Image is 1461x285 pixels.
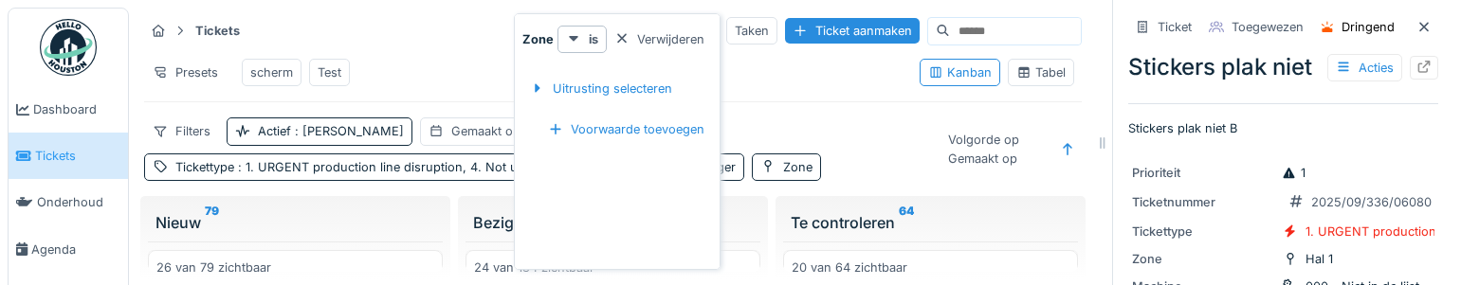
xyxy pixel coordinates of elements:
div: Zone [783,158,813,176]
div: Acties [1327,54,1402,81]
img: Badge_color-CXgf-gQk.svg [40,19,97,76]
div: Filters [144,117,219,145]
div: Ticketnummer [1132,193,1274,211]
div: 20 van 64 zichtbaar [792,258,907,276]
div: Stickers plak niet [1128,50,1438,84]
div: Taken [726,17,777,45]
div: Prioriteit [1132,164,1274,182]
span: Onderhoud [37,193,120,211]
div: Te controleren [791,211,1070,234]
p: Stickers plak niet B [1128,119,1438,137]
div: Toegewezen [1232,18,1304,36]
div: Bezig [473,211,753,234]
div: Tickettype [175,158,637,176]
span: : 1. URGENT production line disruption, 4. Not urgent technical issue [234,160,637,174]
span: Dashboard [33,100,120,118]
div: Ticket aanmaken [785,18,920,44]
div: Dringend [1342,18,1395,36]
div: Tickettype [1132,223,1274,240]
div: 26 van 79 zichtbaar [156,258,271,276]
div: Kanban [928,63,992,81]
div: Voorwaarde toevoegen [540,116,712,142]
span: Agenda [31,240,120,258]
div: Nieuw [155,211,435,234]
div: 2025/09/336/06080 [1311,193,1432,211]
div: Verwijderen [607,27,712,52]
div: scherm [250,63,293,81]
strong: Tickets [188,22,247,40]
strong: Zone [522,30,554,48]
div: Ticket [1158,18,1192,36]
div: Actief [258,122,404,140]
div: 1 [1282,164,1306,182]
div: 24 van 134 zichtbaar [474,258,594,276]
strong: is [589,30,598,48]
sup: 64 [899,211,914,234]
div: Volgorde op Gemaakt op [940,126,1050,171]
span: Tickets [35,147,120,165]
div: Zone [1132,250,1274,268]
div: Test [318,63,341,81]
div: Presets [144,59,227,86]
sup: 79 [205,211,219,234]
div: Gemaakt op [451,122,520,140]
div: Tabel [1016,63,1066,81]
div: Hal 1 [1306,250,1333,268]
div: Uitrusting selecteren [522,76,680,101]
span: : [PERSON_NAME] [291,124,404,138]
